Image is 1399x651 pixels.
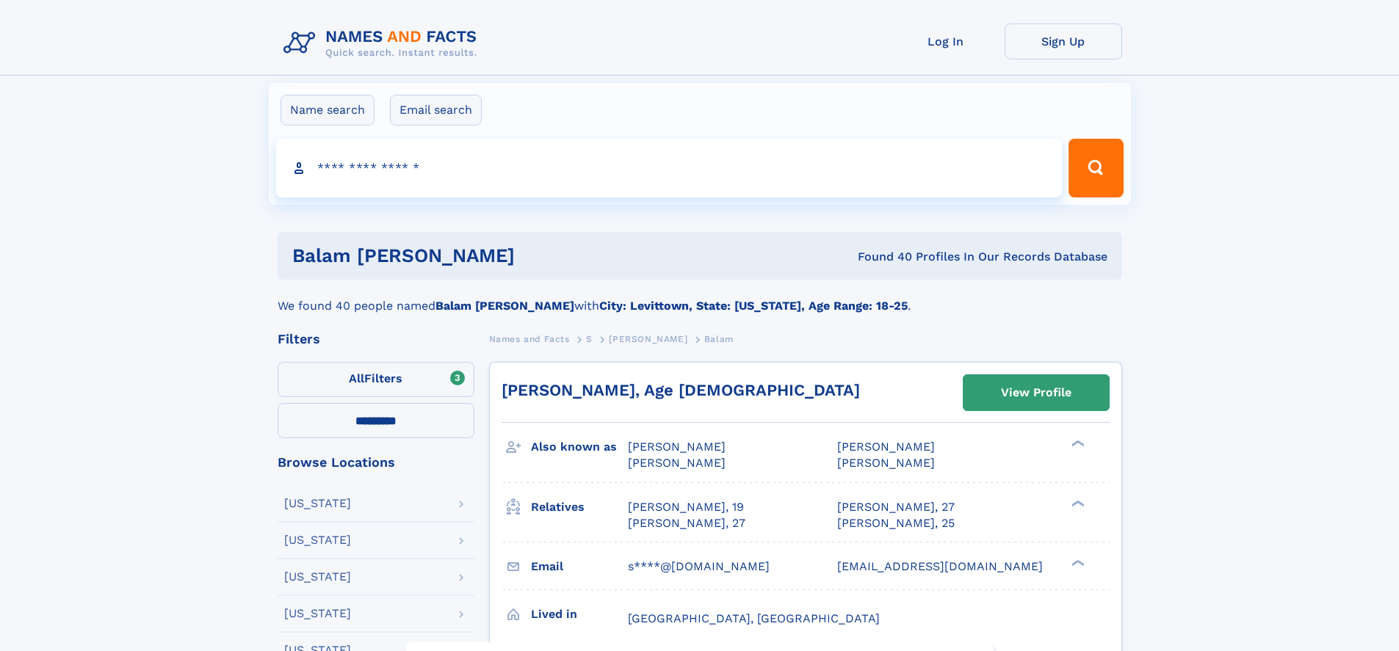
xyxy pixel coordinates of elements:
h3: Email [531,554,628,579]
span: Balam [704,334,734,344]
span: [PERSON_NAME] [628,440,726,454]
div: View Profile [1001,376,1071,410]
b: City: Levittown, State: [US_STATE], Age Range: 18-25 [599,299,908,313]
span: [PERSON_NAME] [837,440,935,454]
a: S [586,330,593,348]
span: [PERSON_NAME] [837,456,935,470]
b: Balam [PERSON_NAME] [435,299,574,313]
div: Filters [278,332,474,346]
a: [PERSON_NAME], 27 [628,515,745,531]
div: Found 40 Profiles In Our Records Database [686,249,1107,265]
span: [GEOGRAPHIC_DATA], [GEOGRAPHIC_DATA] [628,611,880,625]
a: [PERSON_NAME] [609,330,687,348]
div: [US_STATE] [284,534,351,546]
span: [EMAIL_ADDRESS][DOMAIN_NAME] [837,559,1043,573]
span: S [586,334,593,344]
div: We found 40 people named with . [278,280,1122,315]
div: Browse Locations [278,456,474,469]
div: [US_STATE] [284,498,351,509]
img: Logo Names and Facts [278,23,489,63]
div: ❯ [1068,439,1085,448]
input: search input [276,139,1063,197]
button: Search Button [1069,139,1123,197]
div: ❯ [1068,558,1085,567]
h1: Balam [PERSON_NAME] [292,247,687,265]
div: [US_STATE] [284,571,351,583]
a: View Profile [964,375,1109,410]
span: [PERSON_NAME] [628,456,726,470]
a: Sign Up [1005,23,1122,59]
h3: Relatives [531,495,628,520]
a: [PERSON_NAME], Age [DEMOGRAPHIC_DATA] [502,381,860,399]
a: [PERSON_NAME], 27 [837,499,955,515]
a: [PERSON_NAME], 19 [628,499,744,515]
h3: Also known as [531,434,628,459]
span: All [349,371,364,385]
h3: Lived in [531,602,628,627]
a: Log In [887,23,1005,59]
a: Names and Facts [489,330,570,348]
div: ❯ [1068,498,1085,508]
a: [PERSON_NAME], 25 [837,515,955,531]
div: [US_STATE] [284,608,351,619]
label: Name search [281,95,375,126]
span: [PERSON_NAME] [609,334,687,344]
label: Filters [278,362,474,397]
label: Email search [390,95,482,126]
